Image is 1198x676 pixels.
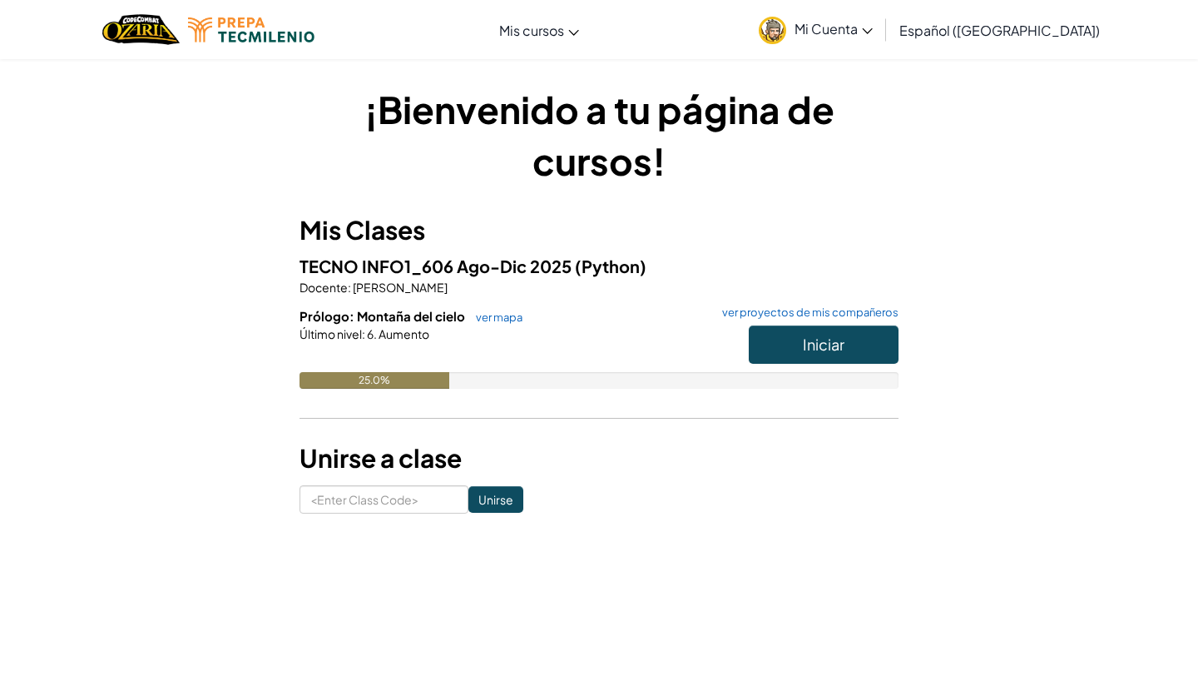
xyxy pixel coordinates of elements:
[714,307,898,318] a: ver proyectos de mis compañeros
[803,335,844,354] span: Iniciar
[749,326,898,364] button: Iniciar
[377,326,429,341] span: Aumento
[491,7,587,52] a: Mis cursos
[102,12,180,47] a: Ozaria by CodeCombat logo
[299,372,449,389] div: 25.0%
[299,280,348,295] span: Docente
[365,326,377,341] span: 6.
[299,308,468,324] span: Prólogo: Montaña del cielo
[362,326,365,341] span: :
[102,12,180,47] img: Home
[575,256,646,276] span: (Python)
[299,83,898,186] h1: ¡Bienvenido a tu página de cursos!
[891,7,1108,52] a: Español ([GEOGRAPHIC_DATA])
[299,440,898,477] h3: Unirse a clase
[899,22,1100,39] span: Español ([GEOGRAPHIC_DATA])
[299,485,468,514] input: <Enter Class Code>
[795,20,873,37] span: Mi Cuenta
[299,326,362,341] span: Último nivel
[468,311,522,324] a: ver mapa
[750,3,881,56] a: Mi Cuenta
[351,280,448,295] span: [PERSON_NAME]
[188,17,314,42] img: Tecmilenio logo
[468,486,523,513] input: Unirse
[348,280,351,295] span: :
[299,256,575,276] span: TECNO INFO1_606 Ago-Dic 2025
[299,211,898,249] h3: Mis Clases
[759,17,786,44] img: avatar
[499,22,564,39] span: Mis cursos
